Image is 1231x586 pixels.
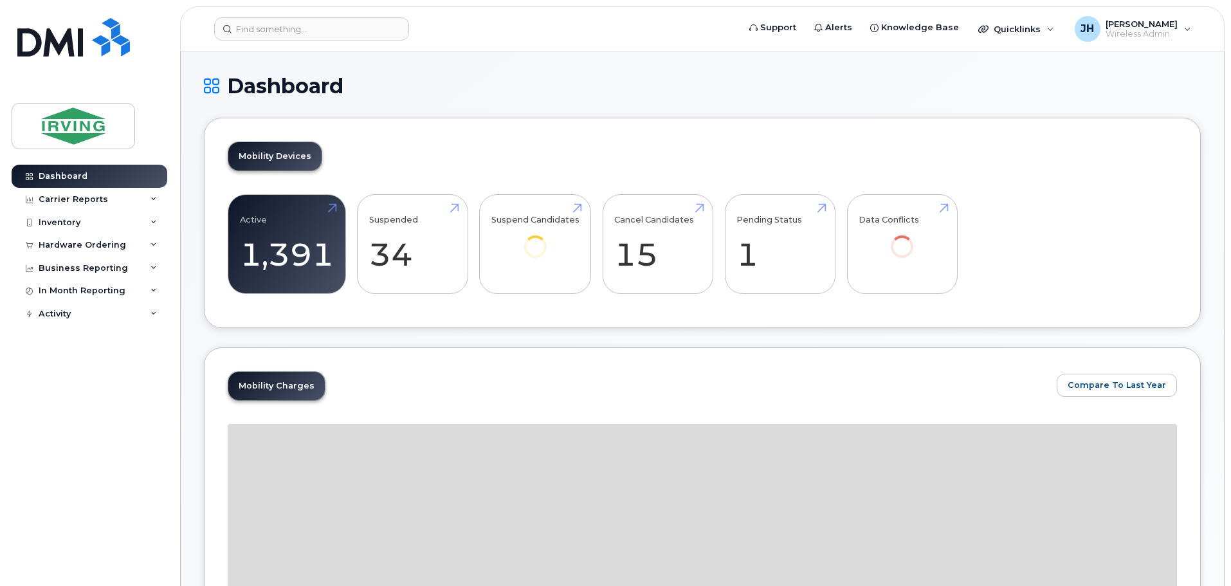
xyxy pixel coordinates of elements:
button: Compare To Last Year [1057,374,1177,397]
a: Mobility Devices [228,142,322,170]
a: Pending Status 1 [736,202,823,287]
a: Suspend Candidates [491,202,579,276]
a: Suspended 34 [369,202,456,287]
a: Data Conflicts [859,202,945,276]
h1: Dashboard [204,75,1201,97]
span: Compare To Last Year [1068,379,1166,391]
a: Cancel Candidates 15 [614,202,701,287]
a: Active 1,391 [240,202,334,287]
a: Mobility Charges [228,372,325,400]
